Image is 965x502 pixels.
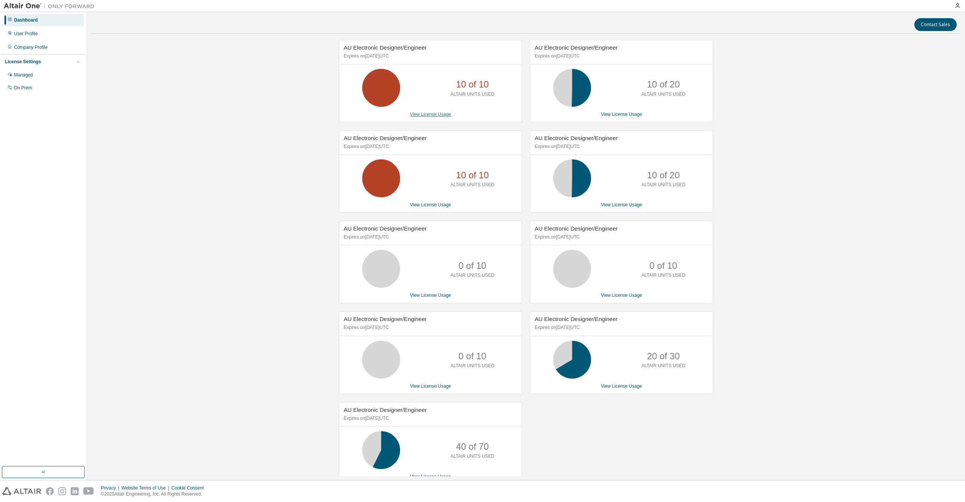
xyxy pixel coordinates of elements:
p: 10 of 10 [456,78,489,91]
p: 40 of 70 [456,440,489,453]
p: Expires on [DATE] UTC [535,234,706,240]
button: Contact Sales [914,18,957,31]
div: On Prem [14,85,32,91]
p: Expires on [DATE] UTC [344,143,515,150]
a: View License Usage [410,112,451,117]
p: 10 of 10 [456,169,489,182]
img: linkedin.svg [71,487,79,495]
div: Managed [14,72,33,78]
p: 10 of 20 [647,169,680,182]
img: altair_logo.svg [2,487,41,495]
p: 0 of 10 [650,259,677,272]
p: ALTAIR UNITS USED [450,363,494,369]
a: View License Usage [410,202,451,207]
p: Expires on [DATE] UTC [535,143,706,150]
p: ALTAIR UNITS USED [450,272,494,279]
p: ALTAIR UNITS USED [450,182,494,188]
a: View License Usage [601,293,642,298]
p: ALTAIR UNITS USED [641,363,685,369]
p: Expires on [DATE] UTC [535,324,706,331]
div: Company Profile [14,44,48,50]
img: instagram.svg [58,487,66,495]
span: AU Electronic Designer/Engineer [535,316,617,322]
span: AU Electronic Designer/Engineer [535,44,617,51]
div: Website Terms of Use [121,485,171,491]
span: AU Electronic Designer/Engineer [344,225,427,232]
div: User Profile [14,31,38,37]
div: Privacy [101,485,121,491]
p: 0 of 10 [459,350,486,363]
div: Cookie Consent [171,485,208,491]
span: AU Electronic Designer/Engineer [344,135,427,141]
img: Altair One [4,2,98,10]
span: AU Electronic Designer/Engineer [344,407,427,413]
p: 0 of 10 [459,259,486,272]
p: ALTAIR UNITS USED [641,91,685,98]
span: AU Electronic Designer/Engineer [344,44,427,51]
a: View License Usage [601,384,642,389]
img: facebook.svg [46,487,54,495]
img: youtube.svg [83,487,94,495]
a: View License Usage [410,293,451,298]
a: View License Usage [601,202,642,207]
p: Expires on [DATE] UTC [535,53,706,59]
a: View License Usage [410,384,451,389]
a: View License Usage [410,474,451,479]
p: ALTAIR UNITS USED [450,91,494,98]
span: AU Electronic Designer/Engineer [535,225,617,232]
p: Expires on [DATE] UTC [344,53,515,59]
div: License Settings [5,59,41,65]
p: © 2025 Altair Engineering, Inc. All Rights Reserved. [101,491,208,497]
div: Dashboard [14,17,38,23]
p: ALTAIR UNITS USED [641,182,685,188]
span: AU Electronic Designer/Engineer [535,135,617,141]
p: Expires on [DATE] UTC [344,234,515,240]
p: ALTAIR UNITS USED [450,453,494,460]
p: ALTAIR UNITS USED [641,272,685,279]
a: View License Usage [601,112,642,117]
p: Expires on [DATE] UTC [344,415,515,422]
span: AU Electronic Designer/Engineer [344,316,427,322]
p: 20 of 30 [647,350,680,363]
p: 10 of 20 [647,78,680,91]
p: Expires on [DATE] UTC [344,324,515,331]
